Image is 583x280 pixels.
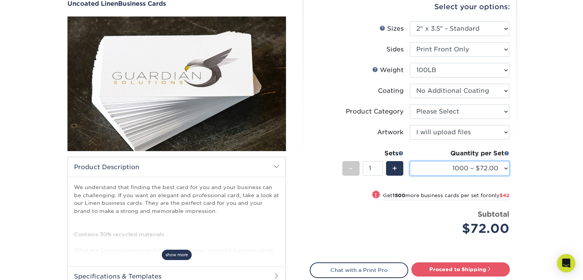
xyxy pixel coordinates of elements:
[375,191,377,199] span: !
[383,193,509,200] small: Get more business cards per set for
[386,45,404,54] div: Sides
[162,250,192,260] span: show more
[349,163,353,174] span: -
[392,193,406,198] strong: 1500
[342,149,404,158] div: Sets
[557,254,575,272] div: Open Intercom Messenger
[488,193,509,198] span: only
[310,262,408,278] a: Chat with a Print Pro
[346,107,404,116] div: Product Category
[415,219,509,238] div: $72.00
[377,128,404,137] div: Artwork
[378,86,404,96] div: Coating
[372,66,404,75] div: Weight
[392,163,397,174] span: +
[68,157,286,177] h2: Product Description
[478,210,509,218] strong: Subtotal
[410,149,509,158] div: Quantity per Set
[499,193,509,198] span: $42
[379,24,404,33] div: Sizes
[411,262,510,276] a: Proceed to Shipping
